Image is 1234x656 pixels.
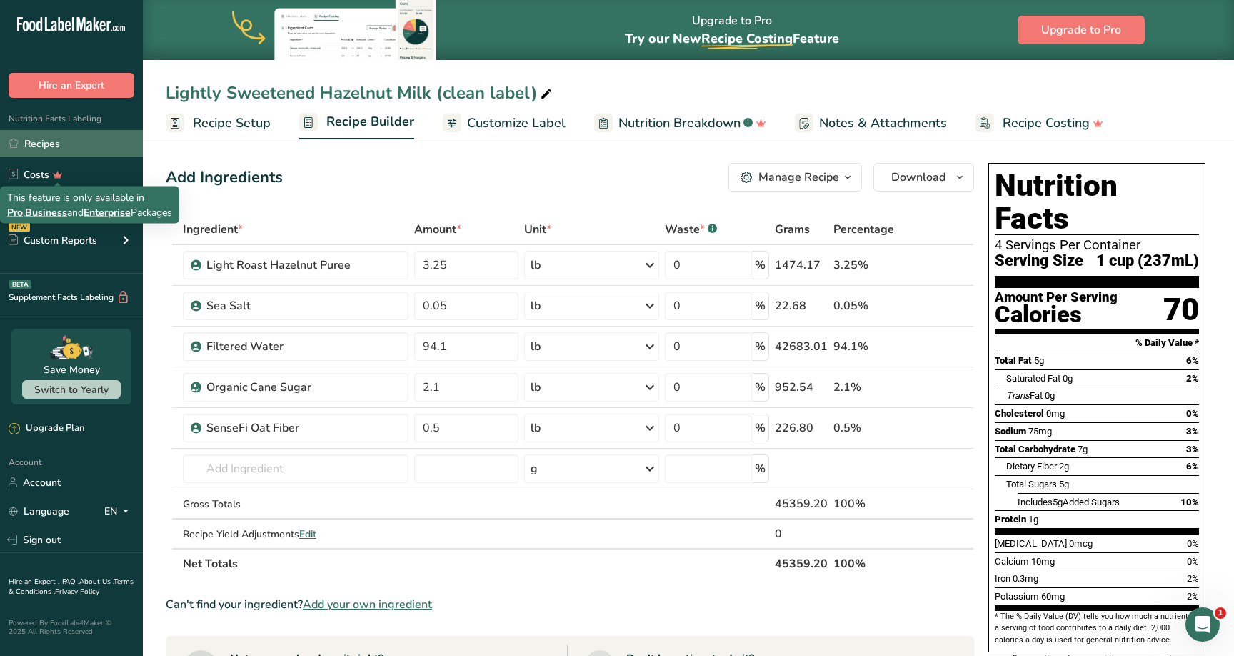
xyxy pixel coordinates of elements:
[9,577,59,587] a: Hire an Expert .
[1006,461,1057,472] span: Dietary Fiber
[7,206,23,219] span: Pro
[995,573,1010,584] span: Iron
[34,383,109,397] span: Switch to Yearly
[975,107,1103,139] a: Recipe Costing
[795,107,947,139] a: Notes & Attachments
[1163,291,1199,329] div: 70
[775,338,828,355] div: 42683.01
[55,587,99,597] a: Privacy Policy
[206,297,385,314] div: Sea Salt
[625,30,839,47] span: Try our New Feature
[1078,444,1088,454] span: 7g
[524,221,551,238] span: Unit
[467,114,566,133] span: Customize Label
[183,497,409,512] div: Gross Totals
[995,304,1118,325] div: Calories
[443,107,566,139] a: Customize Label
[831,548,909,578] th: 100%
[995,334,1199,352] section: % Daily Value *
[995,169,1199,235] h1: Nutrition Facts
[1018,497,1120,507] span: Includes Added Sugars
[1028,514,1038,525] span: 1g
[531,460,538,477] div: g
[594,107,766,139] a: Nutrition Breakdown
[7,190,172,220] div: This feature is only available in , and Packages
[183,527,409,542] div: Recipe Yield Adjustments
[1187,573,1199,584] span: 2%
[1006,390,1030,401] i: Trans
[1187,556,1199,567] span: 0%
[1069,538,1093,549] span: 0mcg
[9,223,30,232] div: NEW
[1031,556,1055,567] span: 10mg
[701,30,793,47] span: Recipe Costing
[303,596,432,613] span: Add your own ingredient
[833,297,906,314] div: 0.05%
[891,169,945,186] span: Download
[995,252,1083,270] span: Serving Size
[1028,426,1052,437] span: 75mg
[1186,426,1199,437] span: 3%
[873,163,974,192] button: Download
[1045,390,1055,401] span: 0g
[1215,607,1226,619] span: 1
[206,379,385,396] div: Organic Cane Sugar
[531,297,541,314] div: lb
[25,206,67,219] span: Business
[9,280,31,289] div: BETA
[1006,479,1057,489] span: Total Sugars
[833,221,894,238] span: Percentage
[1018,16,1145,44] button: Upgrade to Pro
[193,114,271,133] span: Recipe Setup
[833,495,906,512] div: 100%
[1096,252,1199,270] span: 1 cup (237mL)
[758,169,839,186] div: Manage Recipe
[995,514,1026,525] span: Protein
[166,596,974,613] div: Can't find your ingredient?
[833,257,906,274] div: 3.25%
[22,380,121,399] button: Switch to Yearly
[833,419,906,437] div: 0.5%
[1053,497,1063,507] span: 5g
[9,73,134,98] button: Hire an Expert
[9,577,134,597] a: Terms & Conditions .
[1006,390,1043,401] span: Fat
[995,611,1199,646] section: * The % Daily Value (DV) tells you how much a nutrient in a serving of food contributes to a dail...
[299,527,316,541] span: Edit
[166,166,283,189] div: Add Ingredients
[1003,114,1090,133] span: Recipe Costing
[166,107,271,139] a: Recipe Setup
[62,577,79,587] a: FAQ .
[1186,408,1199,419] span: 0%
[775,379,828,396] div: 952.54
[9,422,84,436] div: Upgrade Plan
[1034,355,1044,366] span: 5g
[995,355,1032,366] span: Total Fat
[995,444,1075,454] span: Total Carbohydrate
[206,419,385,437] div: SenseFi Oat Fiber
[531,419,541,437] div: lb
[9,233,97,248] div: Custom Reports
[995,408,1044,419] span: Cholesterol
[833,338,906,355] div: 94.1%
[833,379,906,396] div: 2.1%
[1180,497,1199,507] span: 10%
[414,221,461,238] span: Amount
[166,80,555,106] div: Lightly Sweetened Hazelnut Milk (clean label)
[84,206,131,219] span: Enterprise
[1187,591,1199,602] span: 2%
[1185,607,1220,642] iframe: Intercom live chat
[995,426,1026,437] span: Sodium
[1059,479,1069,489] span: 5g
[9,499,69,524] a: Language
[1041,21,1121,39] span: Upgrade to Pro
[819,114,947,133] span: Notes & Attachments
[1006,373,1060,384] span: Saturated Fat
[665,221,717,238] div: Waste
[775,525,828,542] div: 0
[1186,444,1199,454] span: 3%
[775,297,828,314] div: 22.68
[995,591,1039,602] span: Potassium
[772,548,831,578] th: 45359.20
[1186,355,1199,366] span: 6%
